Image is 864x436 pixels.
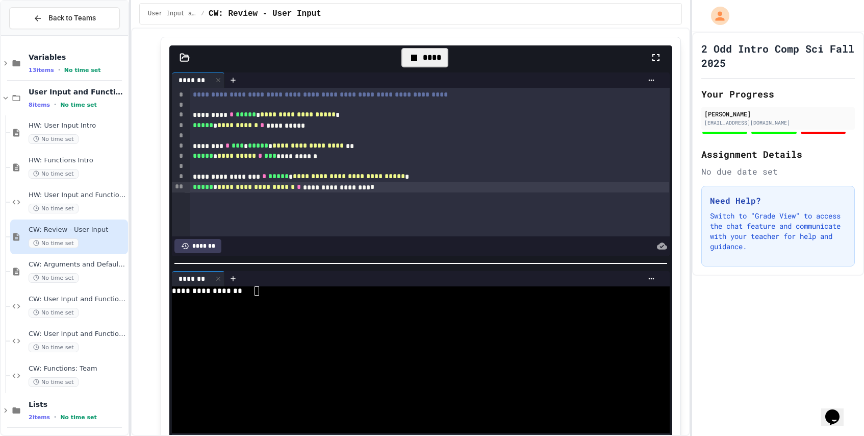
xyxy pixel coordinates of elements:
[701,165,855,178] div: No due date set
[29,260,126,269] span: CW: Arguments and Default Parameters
[60,102,97,108] span: No time set
[29,134,79,144] span: No time set
[29,53,126,62] span: Variables
[701,41,855,70] h1: 2 Odd Intro Comp Sci Fall 2025
[58,66,60,74] span: •
[148,10,197,18] span: User Input and Functions
[29,169,79,179] span: No time set
[710,211,846,252] p: Switch to "Grade View" to access the chat feature and communicate with your teacher for help and ...
[29,308,79,318] span: No time set
[29,343,79,352] span: No time set
[29,400,126,409] span: Lists
[9,7,120,29] button: Back to Teams
[704,119,852,127] div: [EMAIL_ADDRESS][DOMAIN_NAME]
[29,295,126,304] span: CW: User Input and Functions Individual
[701,147,855,161] h2: Assignment Details
[710,195,846,207] h3: Need Help?
[54,101,56,109] span: •
[704,109,852,118] div: [PERSON_NAME]
[29,365,126,373] span: CW: Functions: Team
[29,191,126,200] span: HW: User Input and Functions
[29,67,54,74] span: 13 items
[29,414,50,421] span: 2 items
[29,273,79,283] span: No time set
[29,156,126,165] span: HW: Functions Intro
[821,395,854,426] iframe: chat widget
[29,238,79,248] span: No time set
[54,413,56,421] span: •
[29,122,126,130] span: HW: User Input Intro
[209,8,321,20] span: CW: Review - User Input
[700,4,732,28] div: My Account
[60,414,97,421] span: No time set
[48,13,96,23] span: Back to Teams
[29,204,79,213] span: No time set
[64,67,101,74] span: No time set
[29,102,50,108] span: 8 items
[29,226,126,234] span: CW: Review - User Input
[201,10,205,18] span: /
[29,87,126,96] span: User Input and Functions
[29,330,126,338] span: CW: User Input and Functions Team
[29,377,79,387] span: No time set
[701,87,855,101] h2: Your Progress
